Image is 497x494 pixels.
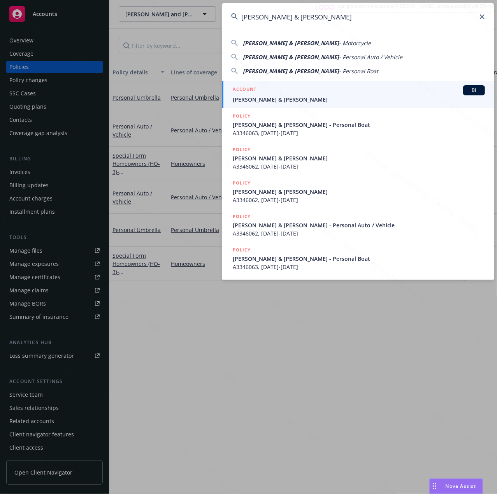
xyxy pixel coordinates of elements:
[222,3,494,31] input: Search...
[233,263,485,271] span: A3346063, [DATE]-[DATE]
[233,179,251,187] h5: POLICY
[233,246,251,254] h5: POLICY
[233,95,485,104] span: [PERSON_NAME] & [PERSON_NAME]
[233,85,256,95] h5: ACCOUNT
[339,53,402,61] span: - Personal Auto / Vehicle
[233,129,485,137] span: A3346063, [DATE]-[DATE]
[430,479,439,494] div: Drag to move
[233,146,251,153] h5: POLICY
[243,39,339,47] span: [PERSON_NAME] & [PERSON_NAME]
[233,188,485,196] span: [PERSON_NAME] & [PERSON_NAME]
[466,87,482,94] span: BI
[243,67,339,75] span: [PERSON_NAME] & [PERSON_NAME]
[233,213,251,220] h5: POLICY
[233,112,251,120] h5: POLICY
[222,242,494,275] a: POLICY[PERSON_NAME] & [PERSON_NAME] - Personal BoatA3346063, [DATE]-[DATE]
[233,162,485,171] span: A3346062, [DATE]-[DATE]
[446,483,476,489] span: Nova Assist
[429,478,483,494] button: Nova Assist
[339,67,378,75] span: - Personal Boat
[233,255,485,263] span: [PERSON_NAME] & [PERSON_NAME] - Personal Boat
[243,53,339,61] span: [PERSON_NAME] & [PERSON_NAME]
[233,154,485,162] span: [PERSON_NAME] & [PERSON_NAME]
[233,229,485,237] span: A3346062, [DATE]-[DATE]
[222,208,494,242] a: POLICY[PERSON_NAME] & [PERSON_NAME] - Personal Auto / VehicleA3346062, [DATE]-[DATE]
[222,141,494,175] a: POLICY[PERSON_NAME] & [PERSON_NAME]A3346062, [DATE]-[DATE]
[233,196,485,204] span: A3346062, [DATE]-[DATE]
[233,121,485,129] span: [PERSON_NAME] & [PERSON_NAME] - Personal Boat
[339,39,371,47] span: - Motorcycle
[222,108,494,141] a: POLICY[PERSON_NAME] & [PERSON_NAME] - Personal BoatA3346063, [DATE]-[DATE]
[233,221,485,229] span: [PERSON_NAME] & [PERSON_NAME] - Personal Auto / Vehicle
[222,175,494,208] a: POLICY[PERSON_NAME] & [PERSON_NAME]A3346062, [DATE]-[DATE]
[222,81,494,108] a: ACCOUNTBI[PERSON_NAME] & [PERSON_NAME]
